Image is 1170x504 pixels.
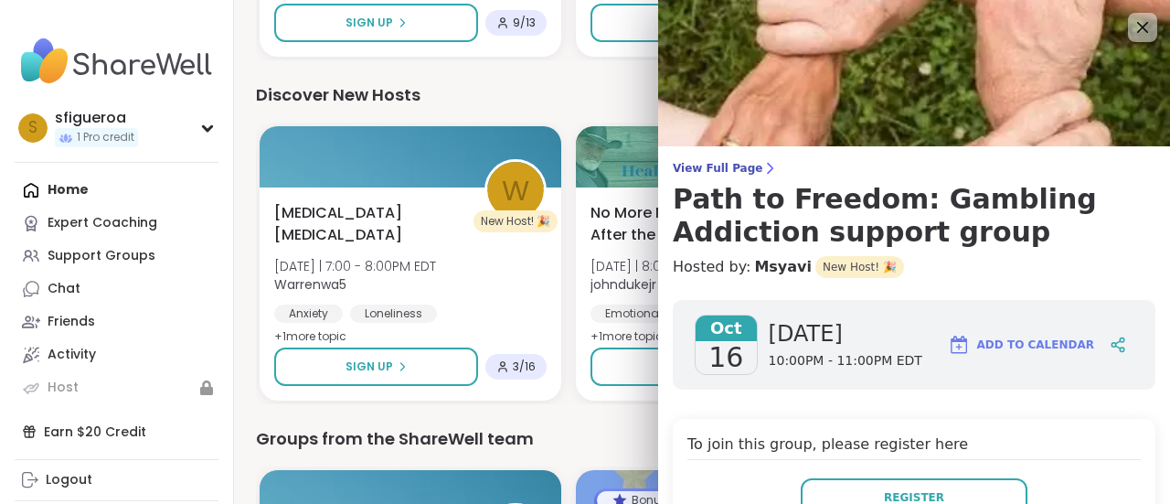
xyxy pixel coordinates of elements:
[673,161,1155,249] a: View Full PagePath to Freedom: Gambling Addiction support group
[15,415,218,448] div: Earn $20 Credit
[473,210,558,232] div: New Host! 🎉
[346,359,393,375] span: Sign Up
[46,471,92,489] div: Logout
[48,214,157,232] div: Expert Coaching
[590,4,793,42] button: Sign Up
[590,275,656,294] b: johndukejr
[708,341,743,374] span: 16
[48,379,79,397] div: Host
[513,16,536,30] span: 9 / 13
[815,256,904,278] span: New Host! 🎉
[590,257,754,275] span: [DATE] | 8:00 - 9:00PM EDT
[274,202,464,246] span: [MEDICAL_DATA] [MEDICAL_DATA]
[55,108,138,128] div: sfigueroa
[350,305,437,323] div: Loneliness
[48,346,96,364] div: Activity
[15,240,218,273] a: Support Groups
[940,323,1102,367] button: Add to Calendar
[28,116,37,140] span: s
[687,434,1141,460] h4: To join this group, please register here
[256,426,1148,452] div: Groups from the ShareWell team
[15,273,218,306] a: Chat
[15,29,218,93] img: ShareWell Nav Logo
[15,338,218,371] a: Activity
[274,257,436,275] span: [DATE] | 7:00 - 8:00PM EDT
[948,334,970,356] img: ShareWell Logomark
[769,352,922,370] span: 10:00PM - 11:00PM EDT
[48,247,155,265] div: Support Groups
[673,183,1155,249] h3: Path to Freedom: Gambling Addiction support group
[15,207,218,240] a: Expert Coaching
[15,306,218,338] a: Friends
[769,319,922,349] span: [DATE]
[77,130,134,145] span: 1 Pro credit
[274,305,343,323] div: Anxiety
[274,348,478,386] button: Sign Up
[673,161,1155,176] span: View Full Page
[977,337,1094,353] span: Add to Calendar
[274,275,346,294] b: Warrenwa5
[590,305,715,323] div: Emotional abuse
[754,256,812,278] a: Msyavi
[48,280,80,298] div: Chat
[48,313,95,331] div: Friends
[346,15,393,31] span: Sign Up
[590,348,790,386] button: Sign Up
[15,464,218,497] a: Logout
[256,82,1148,108] div: Discover New Hosts
[502,169,529,212] span: W
[513,359,536,374] span: 3 / 16
[15,371,218,404] a: Host
[274,4,478,42] button: Sign Up
[696,316,757,341] span: Oct
[673,256,1155,278] h4: Hosted by:
[590,202,781,246] span: No More Nails: Healing After the Narcissist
